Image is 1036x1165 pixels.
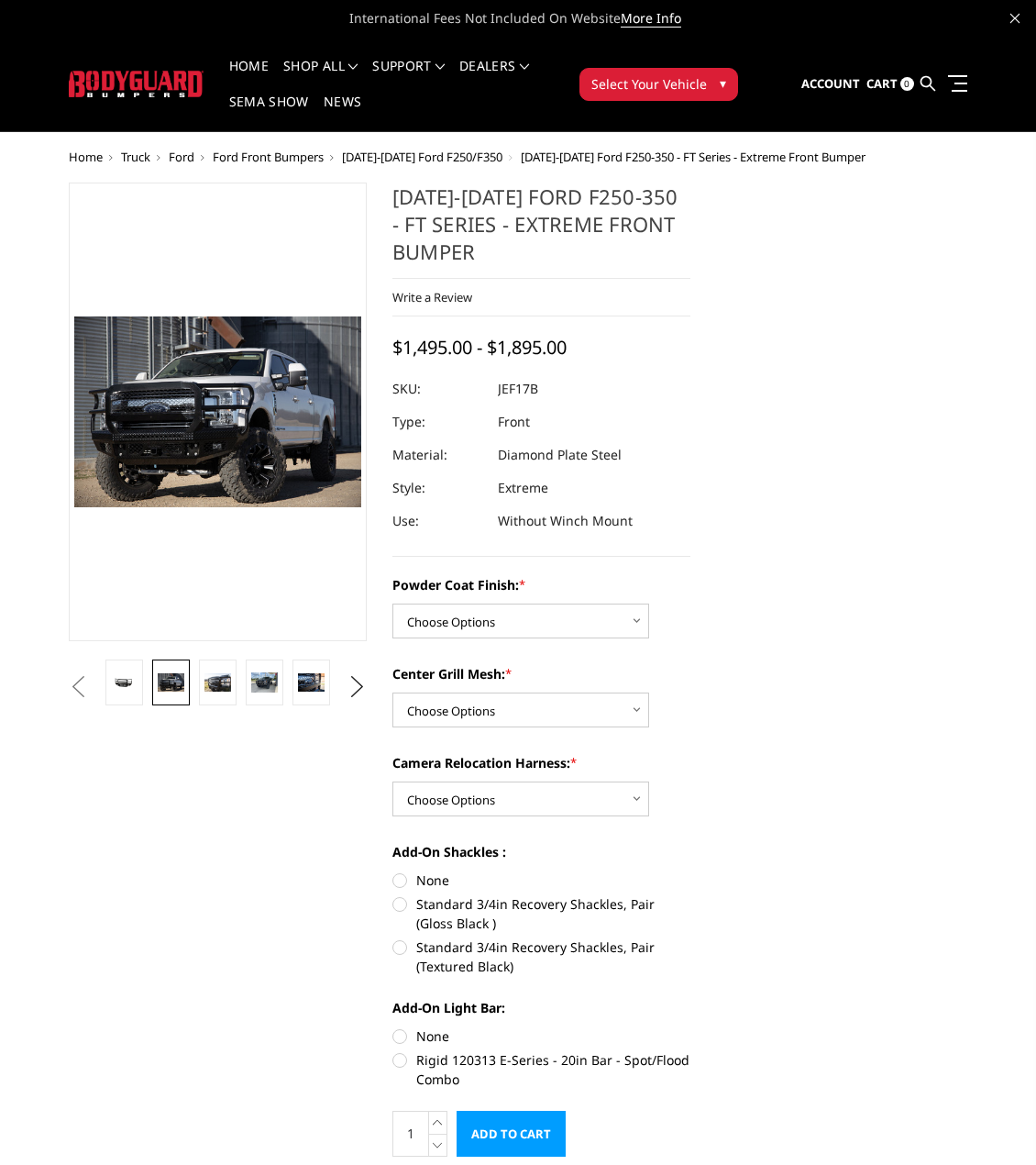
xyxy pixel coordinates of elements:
[283,60,358,95] a: shop all
[801,60,860,109] a: Account
[579,68,738,101] button: Select Your Vehicle
[298,673,325,691] img: 2017-2022 Ford F250-350 - FT Series - Extreme Front Bumper
[866,75,898,92] span: Cart
[392,1026,690,1046] label: None
[392,998,690,1017] label: Add-On Light Bar:
[392,664,690,683] label: Center Grill Mesh:
[229,60,269,95] a: Home
[229,95,309,131] a: SEMA Show
[392,372,484,405] dt: SKU:
[392,405,484,438] dt: Type:
[457,1111,566,1157] input: Add to Cart
[498,472,548,505] dd: Extreme
[498,438,622,472] dd: Diamond Plate Steel
[591,74,707,94] span: Select Your Vehicle
[392,753,690,772] label: Camera Relocation Harness:
[121,149,150,165] a: Truck
[64,673,92,701] button: Previous
[801,75,860,92] span: Account
[720,73,726,93] span: ▾
[392,894,690,933] label: Standard 3/4in Recovery Shackles, Pair (Gloss Black )
[392,335,567,360] span: $1,495.00 - $1,895.00
[621,9,681,28] a: More Info
[372,60,445,95] a: Support
[392,183,690,279] h1: [DATE]-[DATE] Ford F250-350 - FT Series - Extreme Front Bumper
[342,149,502,165] a: [DATE]-[DATE] Ford F250/F350
[392,871,690,890] label: None
[324,95,361,131] a: News
[498,505,633,538] dd: Without Winch Mount
[866,60,914,109] a: Cart 0
[392,938,690,976] label: Standard 3/4in Recovery Shackles, Pair (Textured Black)
[69,183,367,641] a: 2017-2022 Ford F250-350 - FT Series - Extreme Front Bumper
[158,673,184,691] img: 2017-2022 Ford F250-350 - FT Series - Extreme Front Bumper
[521,149,865,165] span: [DATE]-[DATE] Ford F250-350 - FT Series - Extreme Front Bumper
[204,673,231,691] img: 2017-2022 Ford F250-350 - FT Series - Extreme Front Bumper
[392,505,484,538] dt: Use:
[498,405,530,438] dd: Front
[344,673,371,701] button: Next
[392,472,484,505] dt: Style:
[392,575,690,594] label: Powder Coat Finish:
[69,71,204,97] img: BODYGUARD BUMPERS
[498,372,538,405] dd: JEF17B
[392,438,484,472] dt: Material:
[169,149,194,165] a: Ford
[392,289,472,305] a: Write a Review
[392,842,690,861] label: Add-On Shackles :
[900,77,914,91] span: 0
[213,149,324,165] a: Ford Front Bumpers
[251,672,278,693] img: 2017-2022 Ford F250-350 - FT Series - Extreme Front Bumper
[392,1050,690,1089] label: Rigid 120313 E-Series - 20in Bar - Spot/Flood Combo
[944,1077,1036,1165] iframe: Chat Widget
[459,60,529,95] a: Dealers
[69,149,103,165] a: Home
